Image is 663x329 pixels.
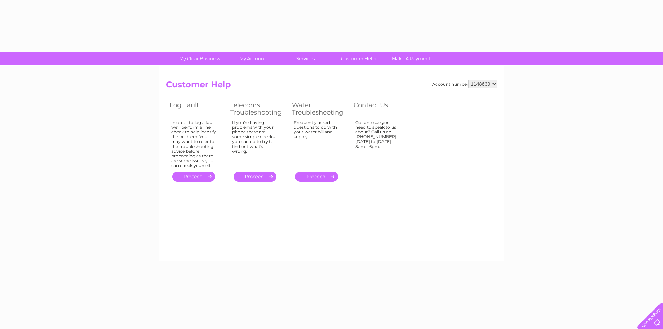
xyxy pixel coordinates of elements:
[166,100,227,118] th: Log Fault
[171,120,216,168] div: In order to log a fault we'll perform a line check to help identify the problem. You may want to ...
[432,80,497,88] div: Account number
[382,52,440,65] a: Make A Payment
[172,172,215,182] a: .
[224,52,281,65] a: My Account
[277,52,334,65] a: Services
[350,100,411,118] th: Contact Us
[294,120,340,165] div: Frequently asked questions to do with your water bill and supply.
[171,52,228,65] a: My Clear Business
[227,100,289,118] th: Telecoms Troubleshooting
[355,120,401,165] div: Got an issue you need to speak to us about? Call us on [PHONE_NUMBER] [DATE] to [DATE] 8am – 6pm.
[166,80,497,93] h2: Customer Help
[295,172,338,182] a: .
[289,100,350,118] th: Water Troubleshooting
[330,52,387,65] a: Customer Help
[232,120,278,165] div: If you're having problems with your phone there are some simple checks you can do to try to find ...
[234,172,276,182] a: .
